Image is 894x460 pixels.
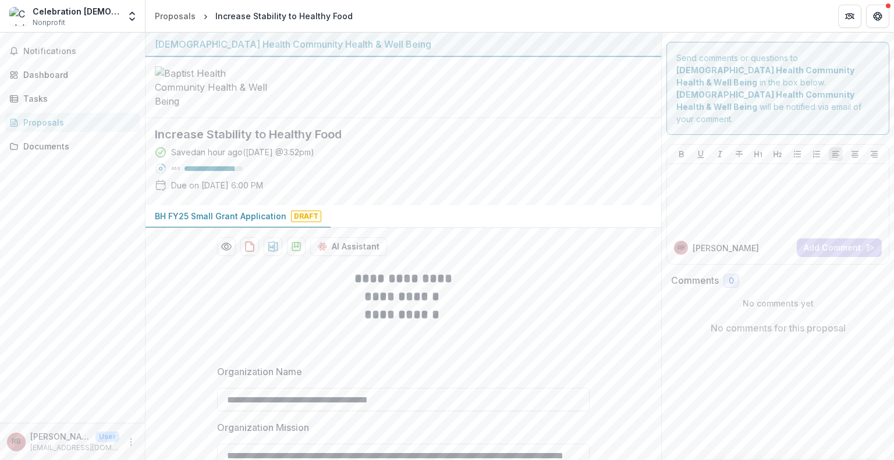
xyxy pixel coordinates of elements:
span: Nonprofit [33,17,65,28]
p: No comments for this proposal [711,321,846,335]
button: Italicize [713,147,727,161]
button: Bullet List [790,147,804,161]
p: No comments yet [671,297,885,309]
p: Organization Name [217,365,302,379]
h2: Increase Stability to Healthy Food [155,127,633,141]
button: Align Center [848,147,862,161]
button: Align Right [867,147,881,161]
p: [EMAIL_ADDRESS][DOMAIN_NAME] [30,443,119,453]
a: Tasks [5,89,140,108]
div: Proposals [23,116,131,129]
div: Send comments or questions to in the box below. will be notified via email of your comment. [666,42,889,135]
a: Dashboard [5,65,140,84]
button: Get Help [866,5,889,28]
button: Ordered List [810,147,824,161]
button: Notifications [5,42,140,60]
p: [PERSON_NAME] [693,242,759,254]
button: Bold [675,147,689,161]
div: Tasks [23,92,131,105]
button: Open entity switcher [124,5,140,28]
img: Baptist Health Community Health & Well Being [155,66,271,108]
a: Proposals [5,113,140,132]
img: Celebration Church of Jacksonville Inc. [9,7,28,26]
div: Documents [23,140,131,152]
p: BH FY25 Small Grant Application [155,210,286,222]
p: 86 % [171,165,180,173]
button: Heading 1 [751,147,765,161]
a: Proposals [150,8,200,24]
p: User [95,432,119,442]
span: 0 [729,276,734,286]
button: More [124,435,138,449]
strong: [DEMOGRAPHIC_DATA] Health Community Health & Well Being [676,65,854,87]
div: Saved an hour ago ( [DATE] @ 3:52pm ) [171,146,314,158]
div: Dashboard [23,69,131,81]
button: Partners [838,5,861,28]
span: Notifications [23,47,136,56]
button: download-proposal [240,237,259,256]
button: Strike [732,147,746,161]
span: Draft [291,211,321,222]
button: Heading 2 [771,147,785,161]
div: Increase Stability to Healthy Food [215,10,353,22]
button: download-proposal [287,237,306,256]
div: Robert Bass [677,245,684,251]
nav: breadcrumb [150,8,357,24]
button: Underline [694,147,708,161]
p: Organization Mission [217,420,309,434]
button: download-proposal [264,237,282,256]
div: Robert Bass [12,438,21,445]
p: [PERSON_NAME] [30,430,91,443]
div: Celebration [DEMOGRAPHIC_DATA] of Jacksonville Inc. [33,5,119,17]
p: Due on [DATE] 6:00 PM [171,179,263,191]
button: Align Left [829,147,843,161]
h2: Comments [671,275,719,286]
button: AI Assistant [310,237,387,256]
div: [DEMOGRAPHIC_DATA] Health Community Health & Well Being [155,37,652,51]
a: Documents [5,137,140,156]
strong: [DEMOGRAPHIC_DATA] Health Community Health & Well Being [676,90,854,112]
button: Preview e145e0a1-7c3a-4150-8807-8634a1b4459e-0.pdf [217,237,236,256]
div: Proposals [155,10,196,22]
button: Add Comment [797,238,882,257]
